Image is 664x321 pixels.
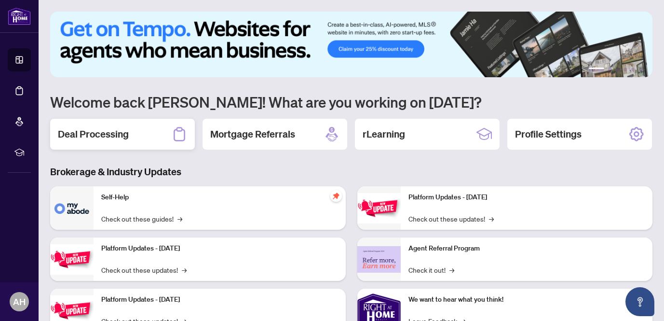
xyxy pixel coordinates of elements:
[408,243,645,254] p: Agent Referral Program
[101,265,187,275] a: Check out these updates!→
[50,244,94,275] img: Platform Updates - September 16, 2025
[449,265,454,275] span: →
[408,265,454,275] a: Check it out!→
[639,68,643,71] button: 6
[408,213,494,224] a: Check out these updates!→
[177,213,182,224] span: →
[50,186,94,230] img: Self-Help
[631,68,635,71] button: 5
[363,127,405,141] h2: rLearning
[608,68,612,71] button: 2
[408,192,645,203] p: Platform Updates - [DATE]
[357,193,401,223] img: Platform Updates - June 23, 2025
[101,213,182,224] a: Check out these guides!→
[50,165,652,179] h3: Brokerage & Industry Updates
[330,190,342,202] span: pushpin
[515,127,582,141] h2: Profile Settings
[8,7,31,25] img: logo
[210,127,295,141] h2: Mortgage Referrals
[489,213,494,224] span: →
[357,246,401,273] img: Agent Referral Program
[408,294,645,305] p: We want to hear what you think!
[616,68,620,71] button: 3
[623,68,627,71] button: 4
[625,287,654,316] button: Open asap
[50,93,652,111] h1: Welcome back [PERSON_NAME]! What are you working on [DATE]?
[58,127,129,141] h2: Deal Processing
[101,243,338,254] p: Platform Updates - [DATE]
[101,192,338,203] p: Self-Help
[101,294,338,305] p: Platform Updates - [DATE]
[13,295,26,308] span: AH
[589,68,604,71] button: 1
[182,265,187,275] span: →
[50,12,652,77] img: Slide 0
